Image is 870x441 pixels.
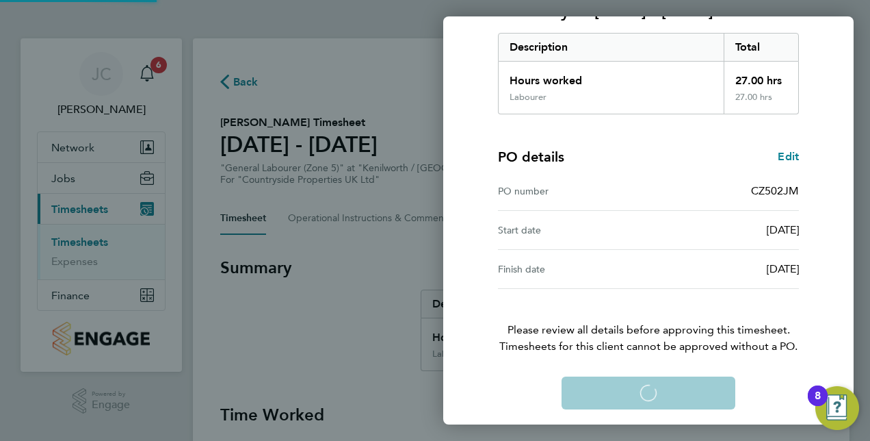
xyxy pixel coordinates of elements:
div: Finish date [498,261,648,277]
span: CZ502JM [751,184,799,197]
div: Total [724,34,799,61]
div: [DATE] [648,261,799,277]
div: [DATE] [648,222,799,238]
div: Start date [498,222,648,238]
span: Edit [778,150,799,163]
div: 8 [815,396,821,414]
a: Edit [778,149,799,165]
div: Labourer [510,92,546,103]
h4: PO details [498,147,564,166]
div: PO number [498,183,648,199]
div: 27.00 hrs [724,92,799,114]
div: 27.00 hrs [724,62,799,92]
p: Please review all details before approving this timesheet. [482,289,815,355]
div: Hours worked [499,62,724,92]
span: Timesheets for this client cannot be approved without a PO. [482,338,815,355]
div: Summary of 18 - 24 Aug 2025 [498,33,799,114]
div: Description [499,34,724,61]
button: Open Resource Center, 8 new notifications [815,386,859,430]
